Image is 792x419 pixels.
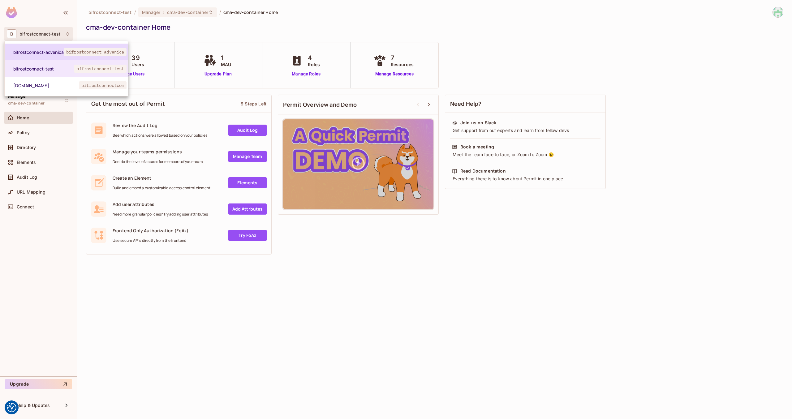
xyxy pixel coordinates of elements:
[79,81,127,89] span: bifrostconnectcom
[74,65,127,73] span: bifrostconnect-test
[64,48,127,56] span: bifrostconnect-advenica
[13,66,74,72] span: bifrostconnect-test
[7,403,16,412] button: Consent Preferences
[13,49,64,55] span: bifrostconnect-advenica
[13,83,79,88] span: [DOMAIN_NAME]
[7,403,16,412] img: Revisit consent button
